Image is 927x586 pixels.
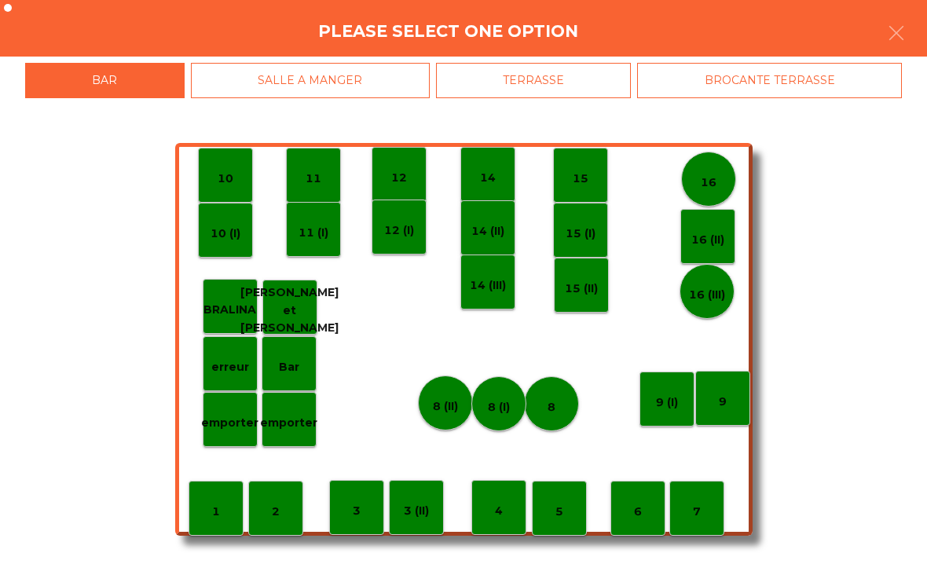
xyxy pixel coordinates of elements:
[218,170,233,188] p: 10
[299,224,328,242] p: 11 (I)
[719,393,727,411] p: 9
[404,502,429,520] p: 3 (II)
[566,225,595,243] p: 15 (I)
[637,63,902,98] div: BROCANTE TERRASSE
[471,222,504,240] p: 14 (II)
[318,20,578,43] h4: Please select one option
[306,170,321,188] p: 11
[203,301,256,319] p: BRALINA
[272,503,280,521] p: 2
[548,398,555,416] p: 8
[480,169,496,187] p: 14
[701,174,716,192] p: 16
[353,502,361,520] p: 3
[436,63,632,98] div: TERRASSE
[691,231,724,249] p: 16 (II)
[25,63,185,98] div: BAR
[201,414,258,432] p: emporter
[488,398,510,416] p: 8 (I)
[433,397,458,416] p: 8 (II)
[391,169,407,187] p: 12
[384,222,414,240] p: 12 (I)
[211,358,249,376] p: erreur
[565,280,598,298] p: 15 (II)
[656,394,678,412] p: 9 (I)
[279,358,299,376] p: Bar
[470,277,506,295] p: 14 (III)
[573,170,588,188] p: 15
[191,63,430,98] div: SALLE A MANGER
[212,503,220,521] p: 1
[555,503,563,521] p: 5
[634,503,642,521] p: 6
[693,503,701,521] p: 7
[260,414,317,432] p: emporter
[211,225,240,243] p: 10 (I)
[495,502,503,520] p: 4
[240,284,339,337] p: [PERSON_NAME] et [PERSON_NAME]
[689,286,725,304] p: 16 (III)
